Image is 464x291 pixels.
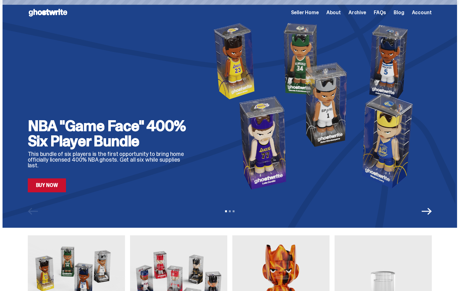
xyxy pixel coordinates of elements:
button: View slide 2 [229,210,231,212]
a: About [326,10,341,15]
img: NBA "Game Face" 400% Six Player Bundle [202,20,432,192]
a: FAQs [374,10,386,15]
h2: NBA "Game Face" 400% Six Player Bundle [28,118,192,149]
a: Account [412,10,432,15]
button: View slide 3 [233,210,235,212]
a: Seller Home [291,10,319,15]
button: Next [422,206,432,216]
a: Archive [348,10,366,15]
a: Buy Now [28,178,66,192]
a: Blog [394,10,404,15]
button: View slide 1 [225,210,227,212]
p: This bundle of six players is the first opportunity to bring home officially licensed 400% NBA gh... [28,151,192,168]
